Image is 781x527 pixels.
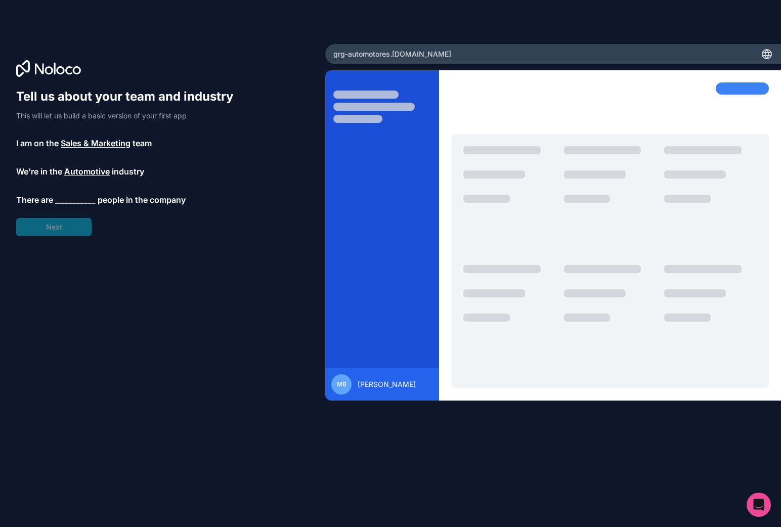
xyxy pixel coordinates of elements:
[61,137,131,149] span: Sales & Marketing
[16,137,59,149] span: I am on the
[16,89,243,105] h1: Tell us about your team and industry
[358,379,416,389] span: [PERSON_NAME]
[98,194,186,206] span: people in the company
[55,194,96,206] span: __________
[133,137,152,149] span: team
[747,493,771,517] div: Open Intercom Messenger
[64,165,110,178] span: Automotive
[112,165,144,178] span: industry
[16,194,53,206] span: There are
[16,165,62,178] span: We’re in the
[337,380,346,388] span: MB
[333,49,451,59] span: grg-automotores .[DOMAIN_NAME]
[16,111,243,121] p: This will let us build a basic version of your first app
